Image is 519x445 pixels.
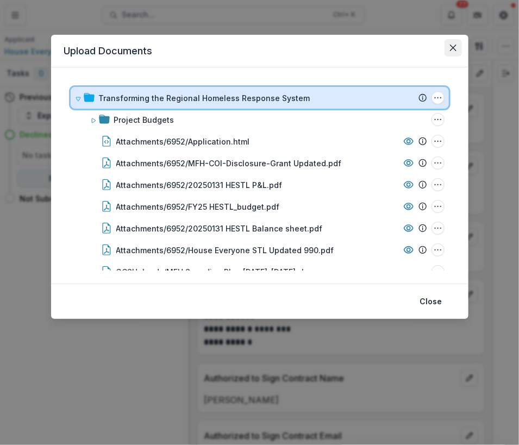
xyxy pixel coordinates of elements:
[71,130,449,152] div: Attachments/6952/Application.htmlAttachments/6952/Application.html Options
[71,109,449,130] div: Project BudgetsProject Budgets Options
[432,200,445,213] button: Attachments/6952/FY25 HESTL_budget.pdf Options
[116,266,312,278] div: GCSUploads/MFH Spending Plan [DATE]-[DATE].xlsx
[71,239,449,261] div: Attachments/6952/House Everyone STL Updated 990.pdfAttachments/6952/House Everyone STL Updated 99...
[445,39,462,57] button: Close
[432,91,445,104] button: Transforming the Regional Homeless Response System Options
[432,135,445,148] button: Attachments/6952/Application.html Options
[116,245,334,256] div: Attachments/6952/House Everyone STL Updated 990.pdf
[116,179,283,191] div: Attachments/6952/20250131 HESTL P&L.pdf
[432,222,445,235] button: Attachments/6952/20250131 HESTL Balance sheet.pdf Options
[71,174,449,196] div: Attachments/6952/20250131 HESTL P&L.pdfAttachments/6952/20250131 HESTL P&L.pdf Options
[71,261,449,283] div: GCSUploads/MFH Spending Plan [DATE]-[DATE].xlsxGCSUploads/MFH Spending Plan 2025-2026.xlsx Options
[432,243,445,256] button: Attachments/6952/House Everyone STL Updated 990.pdf Options
[432,178,445,191] button: Attachments/6952/20250131 HESTL P&L.pdf Options
[114,114,174,126] div: Project Budgets
[71,196,449,217] div: Attachments/6952/FY25 HESTL_budget.pdfAttachments/6952/FY25 HESTL_budget.pdf Options
[414,293,449,310] button: Close
[116,136,250,147] div: Attachments/6952/Application.html
[116,223,323,234] div: Attachments/6952/20250131 HESTL Balance sheet.pdf
[51,35,468,67] header: Upload Documents
[432,113,445,126] button: Project Budgets Options
[432,265,445,278] button: GCSUploads/MFH Spending Plan 2025-2026.xlsx Options
[116,158,342,169] div: Attachments/6952/MFH-COI-Disclosure-Grant Updated.pdf
[71,217,449,239] div: Attachments/6952/20250131 HESTL Balance sheet.pdfAttachments/6952/20250131 HESTL Balance sheet.pd...
[432,156,445,170] button: Attachments/6952/MFH-COI-Disclosure-Grant Updated.pdf Options
[71,152,449,174] div: Attachments/6952/MFH-COI-Disclosure-Grant Updated.pdfAttachments/6952/MFH-COI-Disclosure-Grant Up...
[116,201,280,212] div: Attachments/6952/FY25 HESTL_budget.pdf
[71,87,449,109] div: Transforming the Regional Homeless Response SystemTransforming the Regional Homeless Response Sys...
[99,92,310,104] div: Transforming the Regional Homeless Response System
